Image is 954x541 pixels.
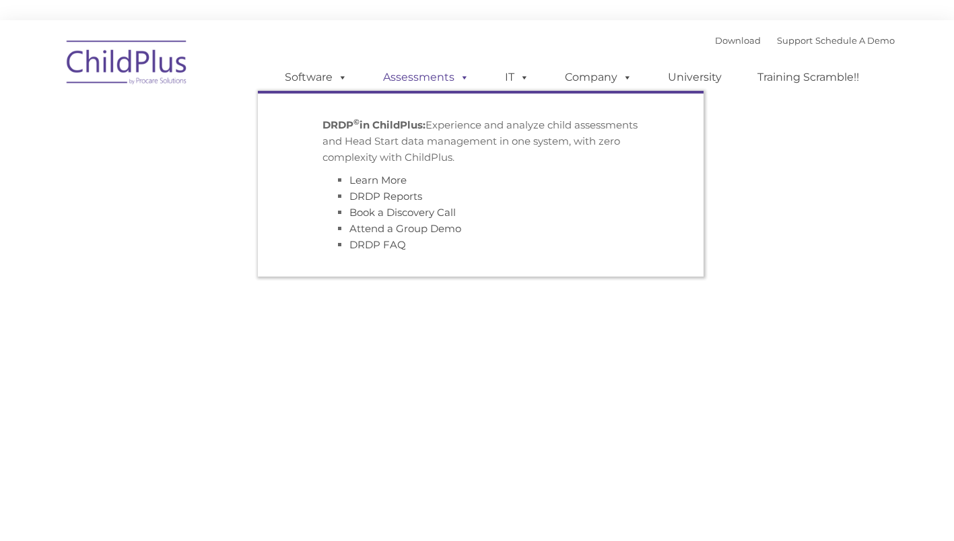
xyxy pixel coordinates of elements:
a: Support [777,35,813,46]
a: Book a Discovery Call [349,206,456,219]
a: DRDP Reports [349,190,422,203]
a: Company [551,64,646,91]
a: Software [271,64,361,91]
a: Schedule A Demo [815,35,895,46]
sup: © [353,117,360,127]
a: Training Scramble!! [744,64,873,91]
a: DRDP FAQ [349,238,406,251]
a: Learn More [349,174,407,186]
strong: DRDP in ChildPlus: [322,118,425,131]
a: Assessments [370,64,483,91]
a: Attend a Group Demo [349,222,461,235]
p: Experience and analyze child assessments and Head Start data management in one system, with zero ... [322,117,639,166]
a: Download [715,35,761,46]
font: | [715,35,895,46]
a: IT [491,64,543,91]
a: University [654,64,735,91]
img: ChildPlus by Procare Solutions [60,31,195,98]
